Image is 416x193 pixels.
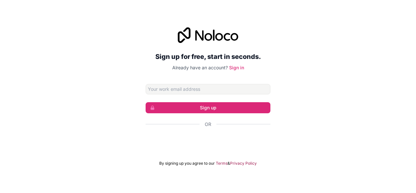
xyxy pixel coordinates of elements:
span: By signing up you agree to our [159,161,215,166]
span: & [227,161,230,166]
span: Already have an account? [172,65,228,70]
a: Sign in [229,65,244,70]
button: Sign up [146,102,270,113]
span: Or [205,121,211,128]
h2: Sign up for free, start in seconds. [146,51,270,62]
a: Terms [216,161,227,166]
a: Privacy Policy [230,161,257,166]
input: Email address [146,84,270,94]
